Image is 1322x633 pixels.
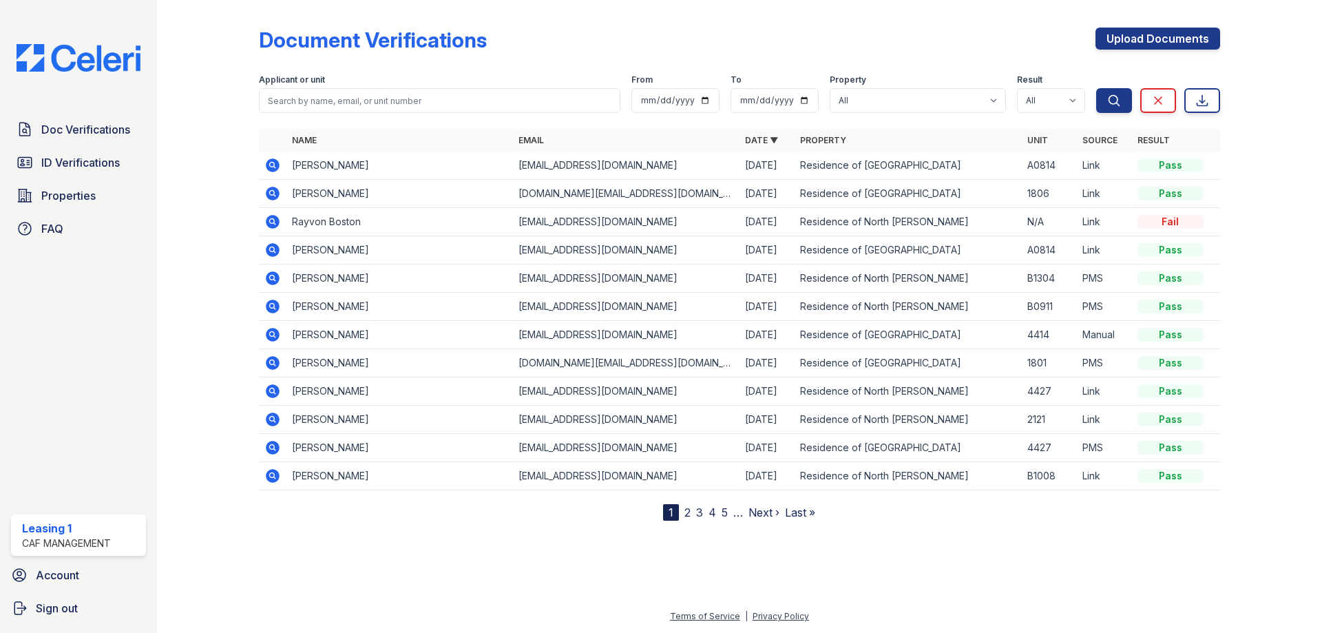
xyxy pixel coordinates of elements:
td: Residence of North [PERSON_NAME] [795,293,1021,321]
td: Link [1077,152,1132,180]
td: [PERSON_NAME] [286,434,513,462]
td: [DATE] [739,321,795,349]
td: [EMAIL_ADDRESS][DOMAIN_NAME] [513,293,739,321]
td: [PERSON_NAME] [286,406,513,434]
a: Result [1137,135,1170,145]
td: 1806 [1022,180,1077,208]
a: Last » [785,506,815,519]
label: To [731,74,742,85]
div: Pass [1137,271,1204,285]
td: [DATE] [739,293,795,321]
div: Pass [1137,413,1204,426]
td: A0814 [1022,152,1077,180]
td: [DATE] [739,264,795,293]
td: Link [1077,377,1132,406]
td: [DATE] [739,434,795,462]
input: Search by name, email, or unit number [259,88,620,113]
label: From [631,74,653,85]
td: Link [1077,406,1132,434]
div: Pass [1137,356,1204,370]
a: FAQ [11,215,146,242]
td: Rayvon Boston [286,208,513,236]
td: [DATE] [739,236,795,264]
td: B1008 [1022,462,1077,490]
td: [EMAIL_ADDRESS][DOMAIN_NAME] [513,321,739,349]
td: [EMAIL_ADDRESS][DOMAIN_NAME] [513,264,739,293]
td: Residence of North [PERSON_NAME] [795,208,1021,236]
div: Pass [1137,441,1204,455]
span: FAQ [41,220,63,237]
a: Unit [1027,135,1048,145]
button: Sign out [6,594,151,622]
span: Sign out [36,600,78,616]
td: Residence of [GEOGRAPHIC_DATA] [795,434,1021,462]
td: PMS [1077,434,1132,462]
div: Pass [1137,187,1204,200]
td: Residence of [GEOGRAPHIC_DATA] [795,349,1021,377]
td: PMS [1077,349,1132,377]
a: Properties [11,182,146,209]
td: 4427 [1022,377,1077,406]
div: | [745,611,748,621]
td: [PERSON_NAME] [286,377,513,406]
td: Residence of [GEOGRAPHIC_DATA] [795,321,1021,349]
div: Pass [1137,158,1204,172]
td: [EMAIL_ADDRESS][DOMAIN_NAME] [513,462,739,490]
label: Property [830,74,866,85]
td: Manual [1077,321,1132,349]
td: [EMAIL_ADDRESS][DOMAIN_NAME] [513,152,739,180]
td: B1304 [1022,264,1077,293]
td: Residence of [GEOGRAPHIC_DATA] [795,152,1021,180]
td: Residence of North [PERSON_NAME] [795,377,1021,406]
a: Name [292,135,317,145]
div: Pass [1137,243,1204,257]
td: [DATE] [739,377,795,406]
td: [DATE] [739,349,795,377]
td: Residence of North [PERSON_NAME] [795,264,1021,293]
a: 3 [696,506,703,519]
td: [PERSON_NAME] [286,236,513,264]
td: [PERSON_NAME] [286,264,513,293]
td: [DATE] [739,208,795,236]
div: 1 [663,504,679,521]
a: Property [800,135,846,145]
td: [DATE] [739,152,795,180]
a: Next › [748,506,779,519]
a: Doc Verifications [11,116,146,143]
a: Upload Documents [1095,28,1220,50]
div: Leasing 1 [22,520,111,537]
div: Pass [1137,300,1204,313]
td: [EMAIL_ADDRESS][DOMAIN_NAME] [513,377,739,406]
td: 2121 [1022,406,1077,434]
td: [PERSON_NAME] [286,293,513,321]
div: CAF Management [22,537,111,550]
td: Residence of North [PERSON_NAME] [795,406,1021,434]
label: Applicant or unit [259,74,325,85]
span: Properties [41,187,96,204]
td: [PERSON_NAME] [286,180,513,208]
a: Source [1082,135,1118,145]
td: Link [1077,208,1132,236]
td: Residence of [GEOGRAPHIC_DATA] [795,180,1021,208]
td: [DOMAIN_NAME][EMAIL_ADDRESS][DOMAIN_NAME] [513,180,739,208]
a: 2 [684,506,691,519]
td: [PERSON_NAME] [286,321,513,349]
div: Pass [1137,384,1204,398]
td: 1801 [1022,349,1077,377]
img: CE_Logo_Blue-a8612792a0a2168367f1c8372b55b34899dd931a85d93a1a3d3e32e68fde9ad4.png [6,44,151,72]
td: [PERSON_NAME] [286,152,513,180]
td: A0814 [1022,236,1077,264]
a: ID Verifications [11,149,146,176]
label: Result [1017,74,1042,85]
td: [DOMAIN_NAME][EMAIL_ADDRESS][DOMAIN_NAME] [513,349,739,377]
td: [DATE] [739,180,795,208]
a: 5 [722,506,728,519]
td: B0911 [1022,293,1077,321]
td: Residence of [GEOGRAPHIC_DATA] [795,236,1021,264]
td: 4414 [1022,321,1077,349]
td: [DATE] [739,406,795,434]
a: Account [6,561,151,589]
td: [PERSON_NAME] [286,349,513,377]
td: [EMAIL_ADDRESS][DOMAIN_NAME] [513,434,739,462]
a: Privacy Policy [753,611,809,621]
